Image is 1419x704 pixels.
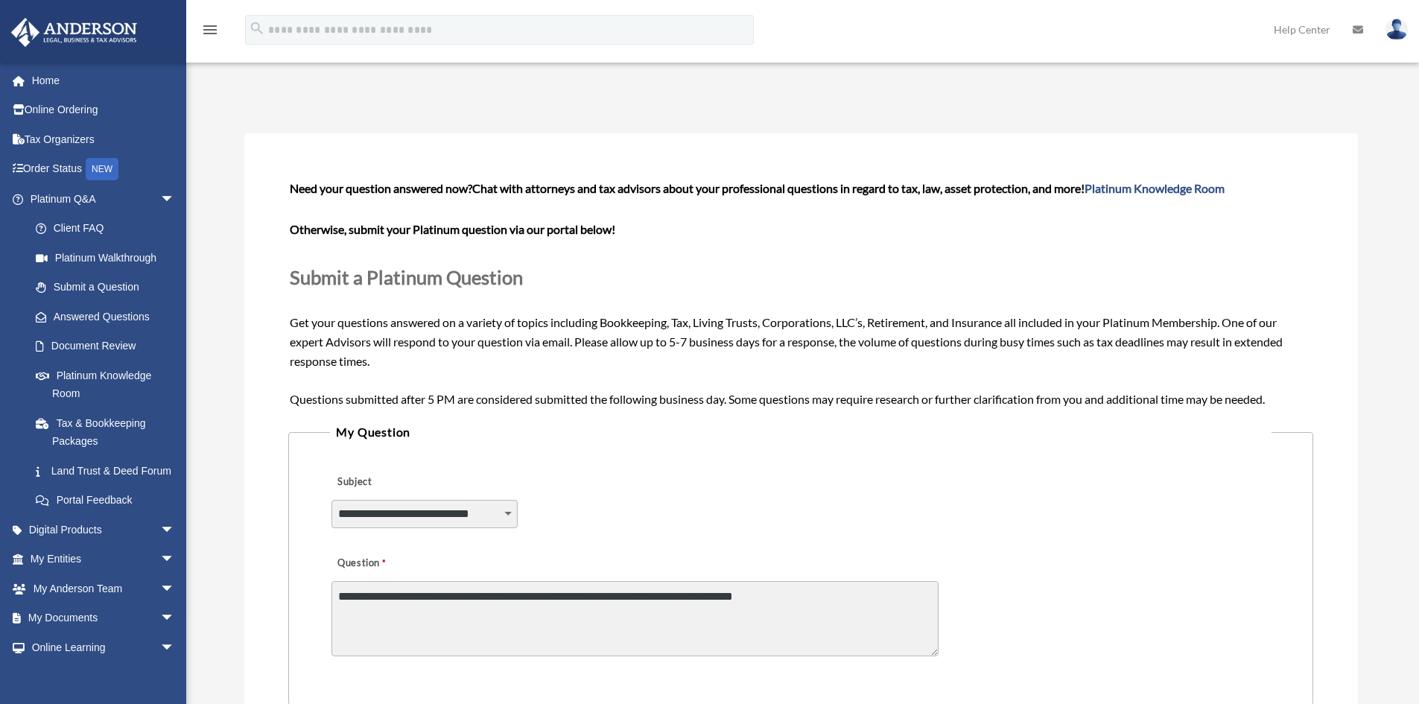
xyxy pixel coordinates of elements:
[10,66,197,95] a: Home
[10,545,197,574] a: My Entitiesarrow_drop_down
[10,632,197,662] a: Online Learningarrow_drop_down
[160,545,190,575] span: arrow_drop_down
[160,515,190,545] span: arrow_drop_down
[21,273,190,302] a: Submit a Question
[330,422,1271,443] legend: My Question
[160,574,190,604] span: arrow_drop_down
[472,181,1225,195] span: Chat with attorneys and tax advisors about your professional questions in regard to tax, law, ass...
[331,472,473,493] label: Subject
[21,243,197,273] a: Platinum Walkthrough
[290,181,472,195] span: Need your question answered now?
[10,124,197,154] a: Tax Organizers
[1385,19,1408,40] img: User Pic
[10,515,197,545] a: Digital Productsarrow_drop_down
[160,603,190,634] span: arrow_drop_down
[10,574,197,603] a: My Anderson Teamarrow_drop_down
[86,158,118,180] div: NEW
[290,266,523,288] span: Submit a Platinum Question
[21,456,197,486] a: Land Trust & Deed Forum
[201,21,219,39] i: menu
[7,18,142,47] img: Anderson Advisors Platinum Portal
[21,408,197,456] a: Tax & Bookkeeping Packages
[21,332,197,361] a: Document Review
[331,554,447,574] label: Question
[160,184,190,215] span: arrow_drop_down
[201,26,219,39] a: menu
[1085,181,1225,195] a: Platinum Knowledge Room
[290,181,1311,405] span: Get your questions answered on a variety of topics including Bookkeeping, Tax, Living Trusts, Cor...
[21,486,197,516] a: Portal Feedback
[10,154,197,185] a: Order StatusNEW
[10,603,197,633] a: My Documentsarrow_drop_down
[10,184,197,214] a: Platinum Q&Aarrow_drop_down
[21,302,197,332] a: Answered Questions
[249,20,265,37] i: search
[290,222,615,236] b: Otherwise, submit your Platinum question via our portal below!
[160,632,190,663] span: arrow_drop_down
[21,361,197,408] a: Platinum Knowledge Room
[10,95,197,125] a: Online Ordering
[21,214,197,244] a: Client FAQ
